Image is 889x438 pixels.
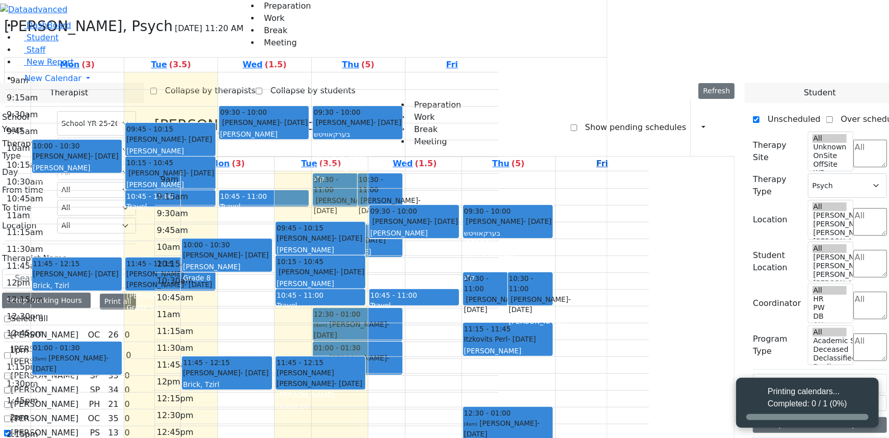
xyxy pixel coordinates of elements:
[33,280,121,291] div: Brick, Tzirl
[277,245,364,255] div: [PERSON_NAME]
[464,273,507,294] span: 10:30 - 11:00
[5,378,40,390] div: 1:30pm
[126,124,173,134] span: 09:45 - 10:15
[5,159,45,171] div: 10:15am
[220,129,308,139] div: [PERSON_NAME]
[813,151,847,160] option: OnSite
[464,216,552,226] div: [PERSON_NAME]
[16,45,45,55] a: Staff
[813,354,847,363] option: Declassified
[444,58,460,72] a: October 3, 2025
[33,163,121,173] div: [PERSON_NAME]
[126,269,214,290] div: [PERSON_NAME] [PERSON_NAME]
[277,300,364,311] div: Travel
[183,273,271,283] div: Grade 8
[698,83,735,99] button: Refresh
[277,401,364,411] div: Grade 10
[813,363,847,371] option: Declines
[430,217,458,225] span: - [DATE]
[464,334,552,344] div: Itzkovits Perl
[2,184,43,196] label: From time
[155,393,196,405] div: 12:15pm
[753,297,801,310] label: Coordinator
[260,37,311,49] li: Meeting
[26,20,71,30] span: DashBoard
[508,335,536,343] span: - [DATE]
[464,346,552,356] div: [PERSON_NAME]
[524,217,552,225] span: - [DATE]
[5,311,45,323] div: 12:30pm
[753,214,788,226] label: Location
[155,376,182,388] div: 12pm
[370,216,458,226] div: [PERSON_NAME]
[126,192,173,200] span: 10:45 - 11:00
[277,291,324,299] span: 10:45 - 11:00
[240,251,268,259] span: - [DATE]
[595,157,610,171] a: October 3, 2025
[90,152,118,160] span: - [DATE]
[5,294,45,306] div: 12:15pm
[82,59,95,71] label: (3)
[175,22,244,35] span: [DATE] 11:20 AM
[2,220,37,232] label: Location
[2,111,51,136] label: School Years
[277,223,324,233] span: 09:45 - 10:15
[5,243,45,255] div: 11:30am
[169,59,191,71] label: (3.5)
[464,228,552,249] div: בערקאוויטש [PERSON_NAME]
[813,202,847,211] option: All
[5,125,40,138] div: 9:45am
[33,269,121,279] div: [PERSON_NAME]
[370,228,458,238] div: [PERSON_NAME]
[5,92,40,104] div: 9:15am
[277,256,324,267] span: 10:15 - 10:45
[853,292,887,319] textarea: Search
[33,356,47,362] span: (3xm)
[33,343,80,353] span: 01:00 - 01:30
[149,58,193,72] a: September 30, 2025
[2,252,67,265] label: Therapist Name
[729,119,735,136] div: Delete
[314,107,361,117] span: 09:30 - 10:00
[277,278,364,289] div: [PERSON_NAME]
[155,191,190,203] div: 9:15am
[813,295,847,303] option: HR
[240,369,268,377] span: - [DATE]
[370,291,417,299] span: 10:45 - 11:00
[813,279,847,288] option: [PERSON_NAME] 2
[155,409,196,422] div: 12:30pm
[509,294,552,315] div: [PERSON_NAME]
[314,117,401,127] div: [PERSON_NAME]
[155,325,196,338] div: 11:15am
[853,333,887,361] textarea: Search
[126,134,214,144] div: [PERSON_NAME]
[126,179,214,190] div: [PERSON_NAME]
[33,151,121,161] div: [PERSON_NAME]
[753,249,802,274] label: Student Location
[314,151,401,161] div: [PERSON_NAME]
[813,143,847,151] option: Unknown
[813,286,847,295] option: All
[33,141,80,151] span: 10:00 - 10:30
[813,244,847,253] option: All
[373,118,401,126] span: - [DATE]
[126,291,214,301] div: [PERSON_NAME]
[853,250,887,277] textarea: Search
[183,250,271,260] div: [PERSON_NAME]
[710,119,715,136] div: Report
[813,211,847,220] option: [PERSON_NAME] 5
[464,272,552,282] div: ק"ג
[58,58,97,72] a: September 29, 2025
[813,160,847,169] option: OffSite
[277,233,364,243] div: [PERSON_NAME]
[509,273,552,294] span: 10:30 - 11:00
[813,228,847,237] option: [PERSON_NAME] 3
[2,293,91,308] div: Setup Working Hours
[16,33,59,42] a: Student
[33,353,121,374] div: [PERSON_NAME]
[464,294,507,315] div: [PERSON_NAME]
[155,308,182,321] div: 11am
[155,342,196,354] div: 11:30am
[490,157,526,171] a: October 2, 2025
[334,379,362,388] span: - [DATE]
